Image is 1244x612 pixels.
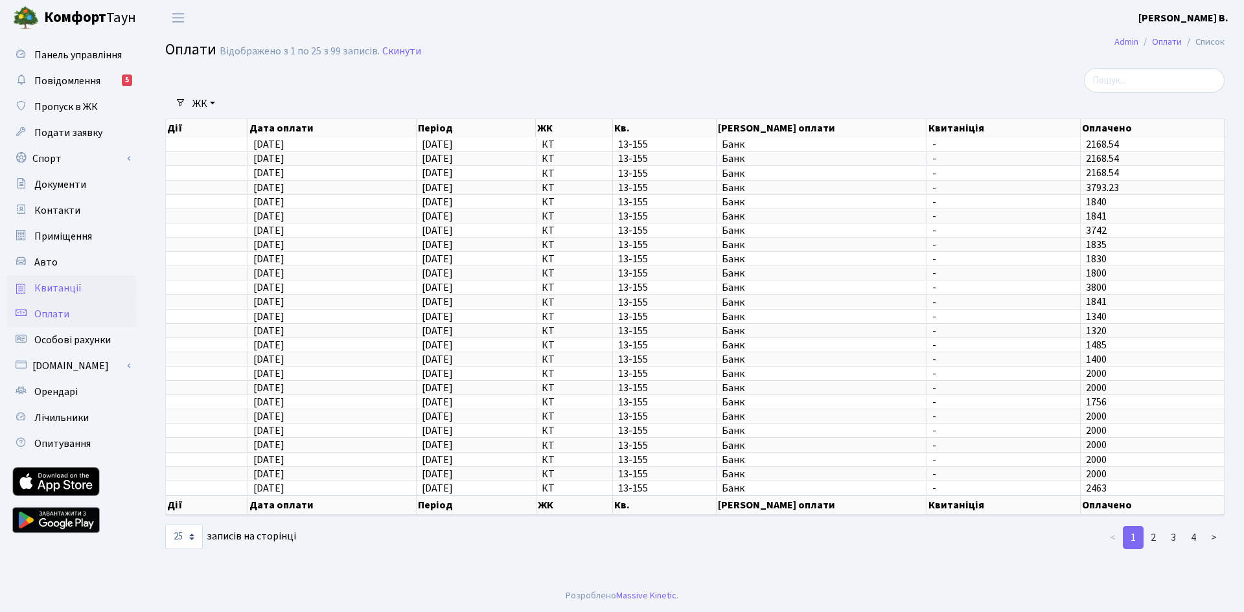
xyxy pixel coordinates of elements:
span: [DATE] [253,195,284,209]
span: [DATE] [422,209,453,223]
a: Орендарі [6,379,136,405]
span: 13-155 [618,254,711,264]
span: 13-155 [618,397,711,407]
span: 2000 [1086,409,1107,424]
span: КТ [542,397,608,407]
span: 2000 [1086,467,1107,481]
span: Документи [34,177,86,192]
span: [DATE] [422,223,453,238]
span: 1830 [1086,252,1107,266]
a: Спорт [6,146,136,172]
th: Період [417,495,536,515]
span: Банк [722,297,921,308]
span: [DATE] [422,467,453,481]
span: 13-155 [618,297,711,308]
span: 2000 [1086,438,1107,453]
span: 2168.54 [1086,152,1119,166]
span: - [932,340,1075,350]
span: [DATE] [253,166,284,181]
span: 13-155 [618,383,711,393]
span: - [932,440,1075,451]
span: [DATE] [422,324,453,338]
span: Панель управління [34,48,122,62]
span: - [932,425,1075,436]
span: [DATE] [422,438,453,453]
span: [DATE] [422,453,453,467]
th: Оплачено [1081,495,1225,515]
th: Дії [166,119,248,137]
span: Опитування [34,436,91,451]
span: КТ [542,240,608,250]
span: Банк [722,326,921,336]
span: - [932,397,1075,407]
span: Оплати [165,38,216,61]
button: Переключити навігацію [162,7,194,28]
a: Оплати [1152,35,1182,49]
th: [PERSON_NAME] оплати [717,119,927,137]
span: - [932,183,1075,193]
span: Пропуск в ЖК [34,100,98,114]
span: КТ [542,197,608,207]
span: КТ [542,425,608,436]
span: 2000 [1086,453,1107,467]
span: Банк [722,282,921,293]
span: Банк [722,225,921,236]
select: записів на сторінці [165,525,203,549]
span: КТ [542,268,608,278]
span: Банк [722,469,921,479]
th: Кв. [613,119,717,137]
a: [DOMAIN_NAME] [6,353,136,379]
a: Скинути [382,45,421,58]
span: 13-155 [618,211,711,221]
span: Банк [722,397,921,407]
th: Квитаніція [927,119,1081,137]
span: Орендарі [34,385,78,399]
span: Банк [722,425,921,436]
span: [DATE] [253,209,284,223]
th: Період [417,119,536,137]
span: 2463 [1086,481,1107,495]
li: Список [1182,35,1225,49]
span: [DATE] [422,137,453,152]
th: [PERSON_NAME] оплати [717,495,927,515]
span: [DATE] [253,310,284,324]
span: КТ [542,183,608,193]
span: 3742 [1086,223,1107,238]
span: Авто [34,255,58,269]
span: [DATE] [422,338,453,352]
span: 13-155 [618,483,711,493]
th: Дата оплати [248,495,416,515]
span: [DATE] [422,310,453,324]
span: [DATE] [422,238,453,252]
a: 2 [1143,526,1164,549]
a: Контакти [6,198,136,223]
span: 1841 [1086,209,1107,223]
div: Розроблено . [566,589,678,603]
span: КТ [542,153,608,164]
th: Кв. [613,495,717,515]
a: Квитанції [6,275,136,301]
span: 1800 [1086,266,1107,280]
span: КТ [542,225,608,236]
span: [DATE] [422,409,453,424]
th: Дії [166,495,248,515]
span: 1835 [1086,238,1107,252]
span: - [932,225,1075,236]
span: КТ [542,455,608,465]
span: Банк [722,440,921,451]
span: 13-155 [618,240,711,250]
span: [DATE] [253,381,284,395]
span: Приміщення [34,229,92,244]
span: [DATE] [253,266,284,280]
span: Контакти [34,203,80,218]
a: Пропуск в ЖК [6,94,136,120]
span: [DATE] [422,266,453,280]
a: Admin [1114,35,1138,49]
th: ЖК [536,119,613,137]
span: - [932,168,1075,179]
b: Комфорт [44,7,106,28]
span: 13-155 [618,139,711,150]
span: - [932,383,1075,393]
span: 2000 [1086,367,1107,381]
span: 2168.54 [1086,166,1119,181]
